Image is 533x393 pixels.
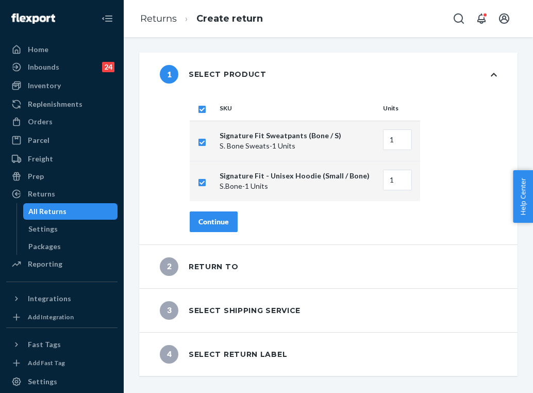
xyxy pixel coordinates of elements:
div: Home [28,44,48,55]
input: Enter quantity [383,129,411,150]
a: Replenishments [6,96,118,112]
a: Orders [6,113,118,130]
div: Return to [160,257,238,276]
button: Fast Tags [6,336,118,353]
button: Integrations [6,290,118,307]
a: Add Fast Tag [6,357,118,369]
a: Create return [196,13,263,24]
div: Inbounds [28,62,59,72]
p: Signature Fit - Unisex Hoodie (Small / Bone) [220,171,375,181]
a: Settings [23,221,118,237]
span: 1 [160,65,178,84]
span: 4 [160,345,178,364]
button: Open notifications [471,8,492,29]
p: S.Bone - 1 Units [220,181,375,191]
div: Add Fast Tag [28,358,65,367]
button: Open Search Box [448,8,469,29]
div: Reporting [28,259,62,269]
button: Close Navigation [97,8,118,29]
button: Continue [190,211,238,232]
div: Select product [160,65,266,84]
a: Parcel [6,132,118,149]
a: Inbounds24 [6,59,118,75]
div: All Returns [28,206,66,217]
div: Integrations [28,293,71,304]
th: Units [379,96,420,121]
img: Flexport logo [11,13,55,24]
a: Add Integration [6,311,118,323]
a: Reporting [6,256,118,272]
span: 3 [160,301,178,320]
div: Returns [28,189,55,199]
a: Returns [140,13,177,24]
div: Select shipping service [160,301,301,320]
th: SKU [215,96,379,121]
div: Continue [198,217,229,227]
div: Prep [28,171,44,182]
div: Inventory [28,80,61,91]
button: Open account menu [494,8,514,29]
a: Prep [6,168,118,185]
div: Settings [28,376,57,387]
div: 24 [102,62,114,72]
button: Help Center [513,170,533,223]
span: 2 [160,257,178,276]
p: Signature Fit Sweatpants (Bone / S) [220,130,375,141]
a: Freight [6,151,118,167]
div: Replenishments [28,99,82,109]
div: Select return label [160,345,287,364]
p: S. Bone Sweats - 1 Units [220,141,375,151]
a: Inventory [6,77,118,94]
a: Home [6,41,118,58]
div: Add Integration [28,313,74,321]
a: Settings [6,373,118,390]
div: Freight [28,154,53,164]
div: Packages [28,241,61,252]
ol: breadcrumbs [132,4,271,34]
input: Enter quantity [383,170,411,190]
a: Returns [6,186,118,202]
a: Packages [23,238,118,255]
div: Orders [28,117,53,127]
a: All Returns [23,203,118,220]
div: Settings [28,224,58,234]
div: Fast Tags [28,339,61,350]
div: Parcel [28,135,49,145]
